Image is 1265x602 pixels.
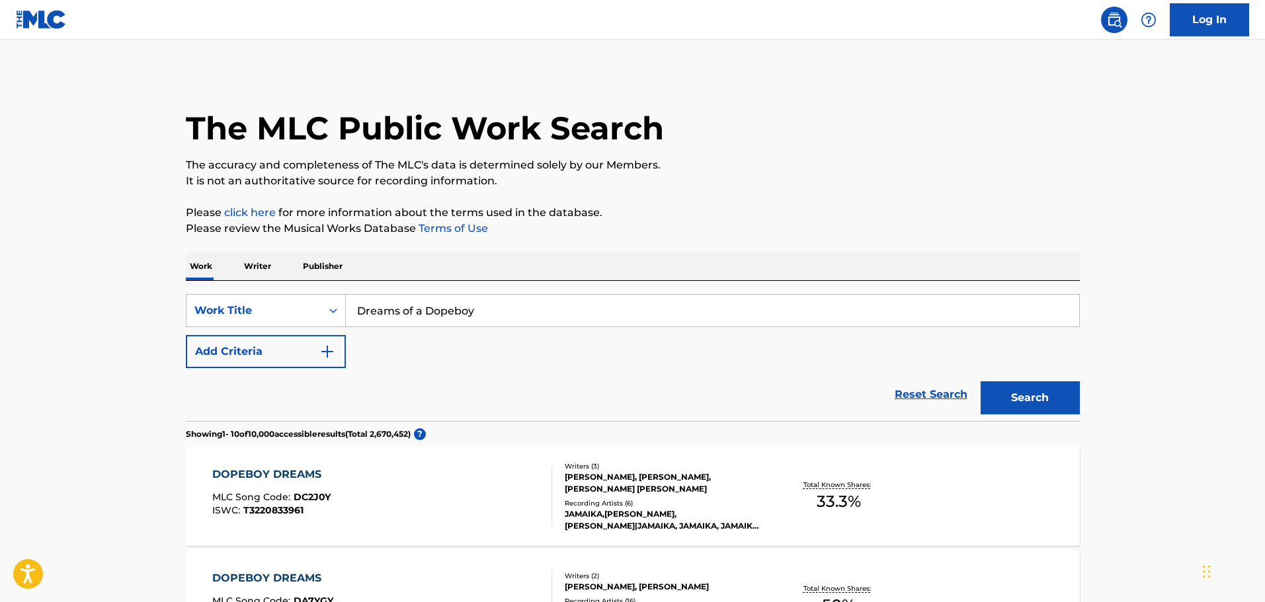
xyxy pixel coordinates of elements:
iframe: Chat Widget [1199,539,1265,602]
span: T3220833961 [243,504,304,516]
a: Reset Search [888,380,974,409]
p: Total Known Shares: [803,480,874,490]
h1: The MLC Public Work Search [186,108,664,148]
div: Recording Artists ( 6 ) [565,498,764,508]
div: Writers ( 2 ) [565,571,764,581]
div: [PERSON_NAME], [PERSON_NAME], [PERSON_NAME] [PERSON_NAME] [565,471,764,495]
a: Terms of Use [416,222,488,235]
div: Help [1135,7,1162,33]
span: 33.3 % [817,490,861,513]
div: DOPEBOY DREAMS [212,467,331,482]
div: JAMAIKA,[PERSON_NAME], [PERSON_NAME]|JAMAIKA, JAMAIKA, JAMAIKA, [PERSON_NAME], JAMAIKA & [PERSON_... [565,508,764,532]
a: Log In [1170,3,1249,36]
div: Writers ( 3 ) [565,461,764,471]
button: Search [981,381,1080,414]
a: click here [224,206,276,219]
div: [PERSON_NAME], [PERSON_NAME] [565,581,764,593]
button: Add Criteria [186,335,346,368]
p: It is not an authoritative source for recording information. [186,173,1080,189]
a: Public Search [1101,7,1127,33]
p: Publisher [299,252,347,280]
p: Showing 1 - 10 of 10,000 accessible results (Total 2,670,452 ) [186,428,411,440]
div: DOPEBOY DREAMS [212,570,333,586]
div: Drag [1203,552,1211,591]
a: DOPEBOY DREAMSMLC Song Code:DC2J0YISWC:T3220833961Writers (3)[PERSON_NAME], [PERSON_NAME], [PERSO... [186,447,1080,546]
span: ? [414,428,426,440]
img: search [1106,12,1122,28]
p: Writer [240,252,275,280]
p: Please review the Musical Works Database [186,221,1080,237]
div: Work Title [194,303,313,319]
span: MLC Song Code : [212,491,294,503]
span: DC2J0Y [294,491,331,503]
p: Work [186,252,216,280]
p: The accuracy and completeness of The MLC's data is determined solely by our Members. [186,157,1080,173]
form: Search Form [186,294,1080,421]
p: Total Known Shares: [803,583,874,593]
img: MLC Logo [16,10,67,29]
img: help [1141,12,1157,28]
span: ISWC : [212,504,243,516]
img: 9d2ae6d4665cec9f34b9.svg [319,344,335,359]
p: Please for more information about the terms used in the database. [186,205,1080,221]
